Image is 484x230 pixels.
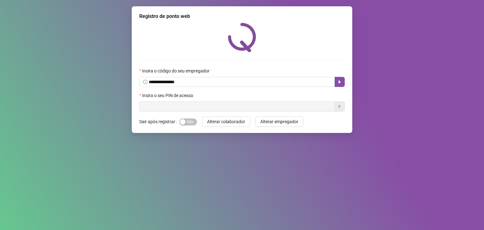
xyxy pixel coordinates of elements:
[207,118,245,125] span: Alterar colaborador
[139,67,214,74] label: Insira o código do seu empregador
[202,117,250,127] button: Alterar colaborador
[143,80,147,84] span: info-circle
[255,117,303,127] button: Alterar empregador
[337,79,342,84] span: caret-right
[139,13,345,20] div: Registro de ponto web
[228,23,256,52] img: QRPoint
[139,92,197,99] label: Insira o seu PIN de acesso
[260,118,298,125] span: Alterar empregador
[139,117,179,127] label: Sair após registrar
